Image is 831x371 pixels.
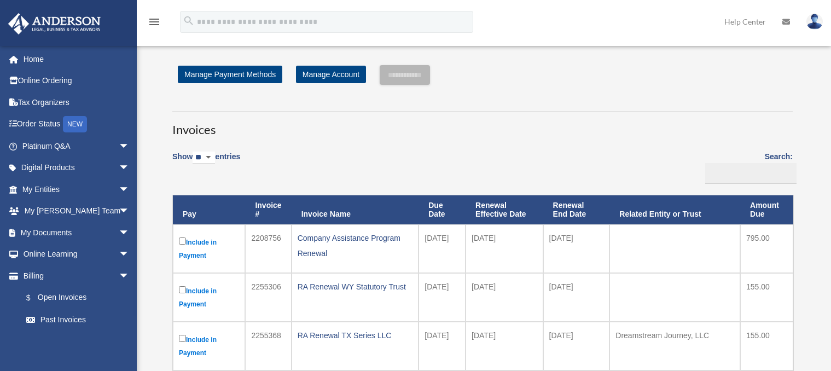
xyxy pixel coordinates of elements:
[179,286,186,293] input: Include in Payment
[119,178,141,201] span: arrow_drop_down
[609,195,740,225] th: Related Entity or Trust: activate to sort column ascending
[466,195,543,225] th: Renewal Effective Date: activate to sort column ascending
[8,244,146,265] a: Online Learningarrow_drop_down
[148,15,161,28] i: menu
[292,195,419,225] th: Invoice Name: activate to sort column ascending
[179,333,239,360] label: Include in Payment
[63,116,87,132] div: NEW
[543,322,610,370] td: [DATE]
[419,195,466,225] th: Due Date: activate to sort column ascending
[179,237,186,245] input: Include in Payment
[466,224,543,273] td: [DATE]
[148,19,161,28] a: menu
[8,91,146,113] a: Tax Organizers
[32,291,38,305] span: $
[8,200,146,222] a: My [PERSON_NAME] Teamarrow_drop_down
[172,150,240,175] label: Show entries
[179,284,239,311] label: Include in Payment
[119,157,141,179] span: arrow_drop_down
[466,273,543,322] td: [DATE]
[701,150,793,184] label: Search:
[173,195,245,225] th: Pay: activate to sort column descending
[8,70,146,92] a: Online Ordering
[298,279,413,294] div: RA Renewal WY Statutory Trust
[245,195,291,225] th: Invoice #: activate to sort column ascending
[419,322,466,370] td: [DATE]
[296,66,366,83] a: Manage Account
[8,265,141,287] a: Billingarrow_drop_down
[15,287,135,309] a: $Open Invoices
[8,135,146,157] a: Platinum Q&Aarrow_drop_down
[419,273,466,322] td: [DATE]
[298,328,413,343] div: RA Renewal TX Series LLC
[15,309,141,331] a: Past Invoices
[119,222,141,244] span: arrow_drop_down
[193,152,215,164] select: Showentries
[609,322,740,370] td: Dreamstream Journey, LLC
[8,178,146,200] a: My Entitiesarrow_drop_down
[8,157,146,179] a: Digital Productsarrow_drop_down
[740,273,793,322] td: 155.00
[740,224,793,273] td: 795.00
[466,322,543,370] td: [DATE]
[15,331,141,352] a: Manage Payments
[179,235,239,262] label: Include in Payment
[806,14,823,30] img: User Pic
[179,335,186,342] input: Include in Payment
[245,322,291,370] td: 2255368
[543,195,610,225] th: Renewal End Date: activate to sort column ascending
[119,265,141,287] span: arrow_drop_down
[119,200,141,223] span: arrow_drop_down
[8,113,146,136] a: Order StatusNEW
[245,224,291,273] td: 2208756
[543,273,610,322] td: [DATE]
[419,224,466,273] td: [DATE]
[5,13,104,34] img: Anderson Advisors Platinum Portal
[119,244,141,266] span: arrow_drop_down
[178,66,282,83] a: Manage Payment Methods
[543,224,610,273] td: [DATE]
[119,135,141,158] span: arrow_drop_down
[705,163,797,184] input: Search:
[740,195,793,225] th: Amount Due: activate to sort column ascending
[298,230,413,261] div: Company Assistance Program Renewal
[245,273,291,322] td: 2255306
[8,48,146,70] a: Home
[172,111,793,138] h3: Invoices
[183,15,195,27] i: search
[8,222,146,244] a: My Documentsarrow_drop_down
